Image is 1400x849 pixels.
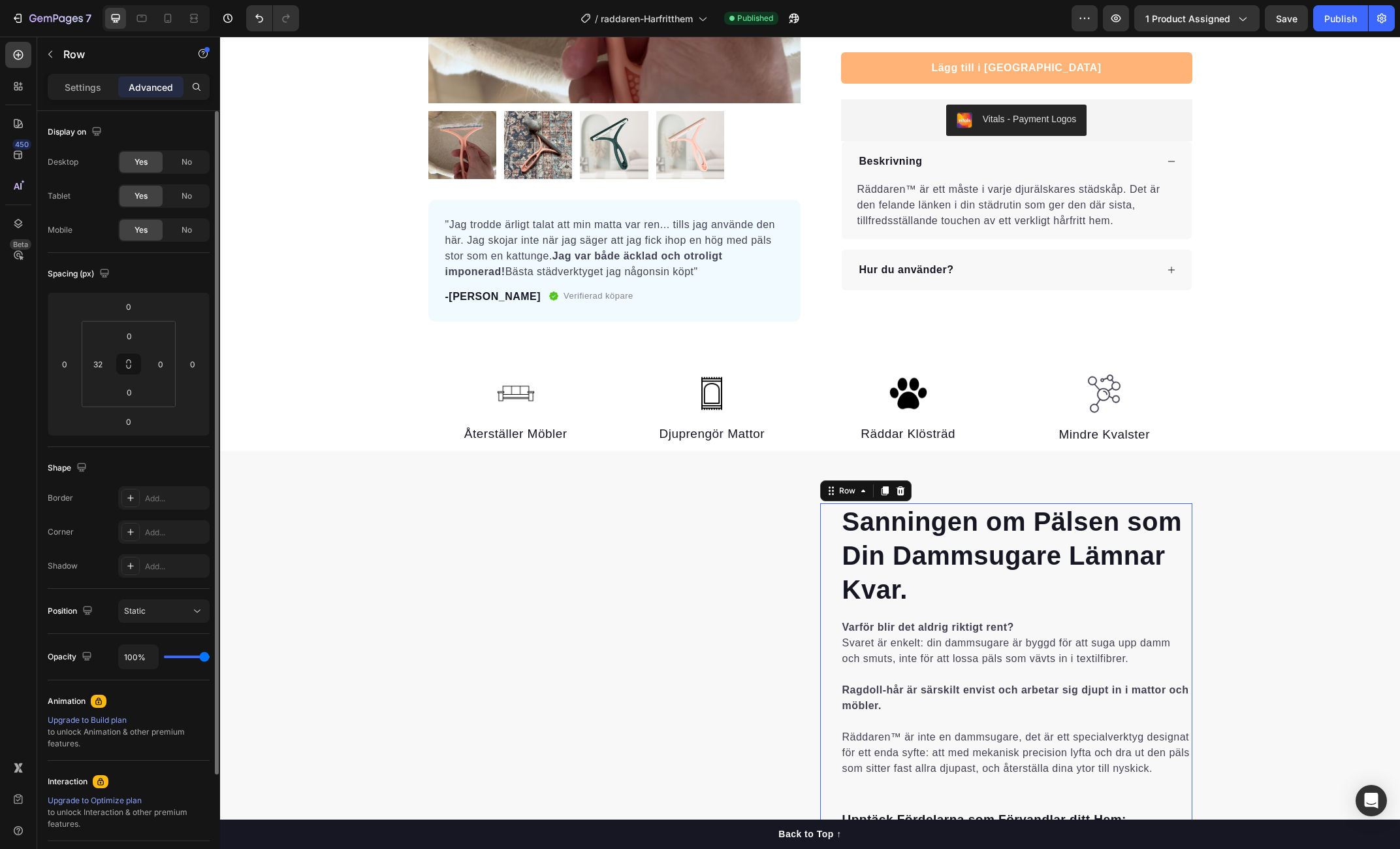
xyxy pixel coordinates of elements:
[135,224,148,236] span: Yes
[621,16,972,47] button: Lägg till i kassan
[182,156,192,168] span: No
[343,253,413,266] p: Verifierad köpare
[48,795,210,830] div: to unlock Interaction & other premium features.
[48,714,210,750] div: to unlock Animation & other premium features.
[621,467,972,571] h2: Sanningen om Pälsen som Din Dammsugare Lämnar Kvar.
[48,492,73,504] div: Border
[225,214,503,241] strong: Jag var både äcklad och otroligt imponerad!
[220,37,1400,849] iframe: Design area
[595,12,598,25] span: /
[135,190,148,202] span: Yes
[48,714,210,726] div: Upgrade to Build plan
[622,693,971,740] p: Räddaren™ är inte en dammsugare, det är ett specialverktyg designat för ett enda syfte: att med m...
[639,117,703,133] p: Beskrivning
[622,774,971,793] p: Upptäck Fördelarna som Förvandlar ditt Hem:
[865,337,904,377] img: 495611768014373769-1cbd2799-6668-40fe-84ba-e8b6c9135f18.svg
[210,388,383,407] p: Återställer Möbler
[1145,12,1230,25] span: 1 product assigned
[48,459,89,477] div: Shape
[472,337,511,376] img: gempages_580640165886690217-5be273a8-3b58-47ef-9a5d-0b92b47386d1.png
[1313,5,1368,31] button: Publish
[763,76,857,90] div: Vitals - Payment Logos
[118,599,210,623] button: Static
[48,224,72,236] div: Mobile
[622,648,969,674] strong: Ragdoll-hår är särskilt envist och arbetar sig djupt in i mattor och möbler.
[48,648,95,666] div: Opacity
[124,606,146,616] span: Static
[406,388,579,407] p: Djuprengör Mattor
[48,526,74,538] div: Corner
[145,527,206,539] div: Add...
[48,695,86,707] div: Animation
[622,599,971,630] p: Svaret är enkelt: din dammsugare är byggd för att suga upp damm och smuts, inte för att lossa päl...
[225,252,321,268] p: -[PERSON_NAME]
[798,389,971,408] p: Mindre Kvalster
[711,24,881,39] div: Lägg till i [GEOGRAPHIC_DATA]
[1356,785,1387,816] div: Open Intercom Messenger
[48,156,78,168] div: Desktop
[48,190,71,202] div: Tablet
[145,561,206,573] div: Add...
[48,265,112,283] div: Spacing (px)
[10,239,31,250] div: Beta
[737,12,773,24] span: Published
[48,124,104,141] div: Display on
[602,388,775,407] p: Räddar Klösträd
[1265,5,1308,31] button: Save
[669,337,708,376] img: gempages_580640165886690217-fe56a4c8-62e0-417b-a1e7-6df94d3ba3ce.png
[276,337,315,376] img: gempages_580640165886690217-e555f732-0f12-43f4-8c9f-d6c243682f30.png
[116,412,142,431] input: 0
[48,776,87,788] div: Interaction
[116,382,142,402] input: 0px
[183,354,202,374] input: 0
[558,791,621,805] div: Back to Top ↑
[116,297,142,316] input: 0
[182,190,192,202] span: No
[637,147,940,190] p: Räddaren™ är ett måste i varje djurälskares städskåp. Det är den felande länken i din städrutin s...
[116,326,142,346] input: 0px
[182,224,192,236] span: No
[119,645,158,669] input: Auto
[5,5,97,31] button: 7
[1324,12,1357,25] div: Publish
[151,354,170,374] input: 0px
[86,10,91,26] p: 7
[225,180,564,243] p: "Jag trodde ärligt talat att min matta var ren... tills jag använde den här. Jag skojar inte när ...
[737,76,752,92] img: 26b75d61-258b-461b-8cc3-4bcb67141ce0.png
[145,493,206,505] div: Add...
[135,156,148,168] span: Yes
[129,80,173,94] p: Advanced
[726,68,867,99] button: Vitals - Payment Logos
[1134,5,1260,31] button: 1 product assigned
[48,560,78,572] div: Shadow
[63,46,174,62] p: Row
[639,225,734,241] p: Hur du använder?
[622,585,794,596] strong: Varför blir det aldrig riktigt rent?
[48,795,210,807] div: Upgrade to Optimize plan
[55,354,74,374] input: 0
[601,12,693,25] span: raddaren-Harfritthem
[616,448,638,460] div: Row
[48,603,95,620] div: Position
[1276,13,1297,24] span: Save
[246,5,299,31] div: Undo/Redo
[88,354,108,374] input: 32px
[12,139,31,150] div: 450
[65,80,101,94] p: Settings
